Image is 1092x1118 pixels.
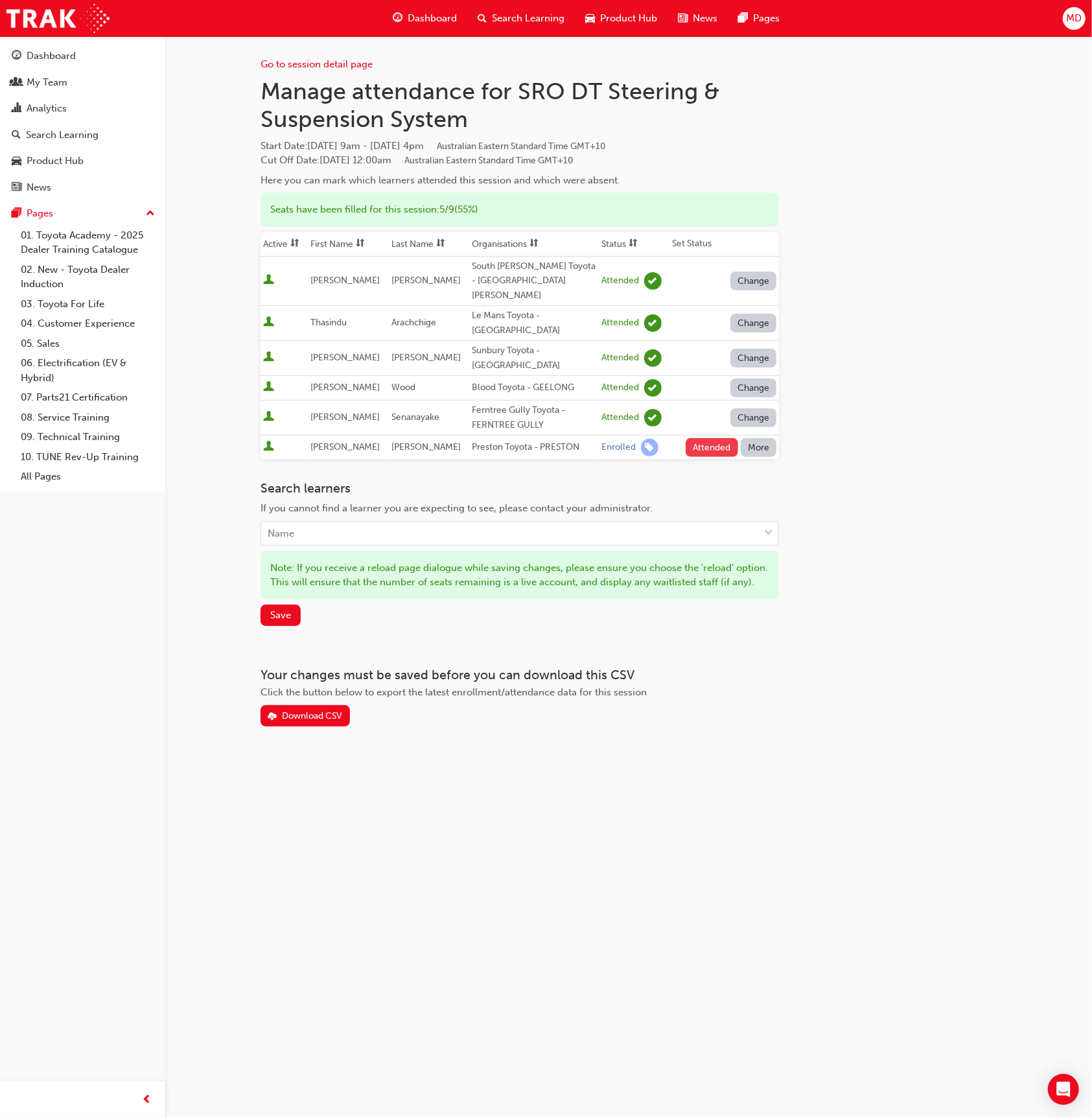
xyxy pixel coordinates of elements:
span: Thasindu [311,317,347,328]
span: search-icon [12,130,21,141]
a: 05. Sales [16,334,160,354]
th: Toggle SortBy [261,232,308,257]
div: Search Learning [26,128,99,143]
a: 09. Technical Training [16,427,160,447]
h3: Search learners [261,481,779,496]
span: [PERSON_NAME] [311,352,380,363]
span: [PERSON_NAME] [391,352,461,363]
div: Note: If you receive a reload page dialogue while saving changes, please ensure you choose the 'r... [261,551,779,600]
div: Attended [601,317,639,329]
div: Ferntree Gully Toyota - FERNTREE GULLY [472,403,596,432]
a: 08. Service Training [16,408,160,428]
span: User is active [263,316,274,329]
span: download-icon [268,712,277,723]
div: Pages [27,206,53,221]
div: Analytics [27,101,67,116]
h1: Manage attendance for SRO DT Steering & Suspension System [261,77,779,134]
div: Enrolled [601,441,636,454]
span: Australian Eastern Standard Time GMT+10 [437,141,605,152]
span: news-icon [678,10,688,27]
a: 04. Customer Experience [16,314,160,334]
span: car-icon [585,10,595,27]
div: Open Intercom Messenger [1048,1074,1079,1105]
button: Change [730,272,777,290]
div: Attended [601,412,639,424]
span: sorting-icon [529,239,539,250]
span: Australian Eastern Standard Time GMT+10 [404,155,573,166]
span: learningRecordVerb_ATTEND-icon [644,272,662,290]
span: prev-icon [143,1092,152,1108]
div: Dashboard [27,49,76,64]
div: Attended [601,382,639,394]
a: 10. TUNE Rev-Up Training [16,447,160,467]
a: search-iconSearch Learning [467,5,575,32]
button: Change [730,349,777,367]
div: Here you can mark which learners attended this session and which were absent. [261,173,779,188]
span: User is active [263,381,274,394]
span: [PERSON_NAME] [311,275,380,286]
button: Pages [5,202,160,226]
span: learningRecordVerb_ATTEND-icon [644,409,662,426]
th: Set Status [669,232,779,257]
a: 06. Electrification (EV & Hybrid) [16,353,160,388]
span: User is active [263,351,274,364]
span: learningRecordVerb_ATTEND-icon [644,379,662,397]
a: My Team [5,71,160,95]
span: search-icon [478,10,487,27]
span: [PERSON_NAME] [311,382,380,393]
th: Toggle SortBy [599,232,669,257]
button: More [741,438,777,457]
th: Toggle SortBy [308,232,389,257]
span: news-icon [12,182,21,194]
h3: Your changes must be saved before you can download this CSV [261,668,779,682]
span: Search Learning [492,11,564,26]
a: 07. Parts21 Certification [16,388,160,408]
div: Download CSV [282,710,342,721]
span: Cut Off Date : [DATE] 12:00am [261,154,573,166]
button: Attended [686,438,738,457]
div: South [PERSON_NAME] Toyota - [GEOGRAPHIC_DATA][PERSON_NAME] [472,259,596,303]
span: Product Hub [600,11,657,26]
span: sorting-icon [436,239,445,250]
span: chart-icon [12,103,21,115]
div: News [27,180,51,195]
a: 02. New - Toyota Dealer Induction [16,260,160,294]
a: car-iconProduct Hub [575,5,668,32]
span: sorting-icon [629,239,638,250]
div: Le Mans Toyota - [GEOGRAPHIC_DATA] [472,309,596,338]
span: Senanayake [391,412,439,423]
span: [PERSON_NAME] [311,412,380,423]
span: pages-icon [12,208,21,220]
button: Download CSV [261,705,350,727]
a: Trak [6,4,110,33]
button: Save [261,605,301,626]
span: Arachchige [391,317,436,328]
button: Change [730,408,777,427]
a: Product Hub [5,149,160,173]
span: User is active [263,274,274,287]
div: Attended [601,275,639,287]
a: guage-iconDashboard [382,5,467,32]
span: Dashboard [408,11,457,26]
a: 03. Toyota For Life [16,294,160,314]
span: [PERSON_NAME] [391,441,461,452]
button: MD [1063,7,1086,30]
span: Pages [753,11,780,26]
a: pages-iconPages [728,5,790,32]
a: news-iconNews [668,5,728,32]
div: My Team [27,75,67,90]
span: [PERSON_NAME] [311,441,380,452]
div: Seats have been filled for this session : 5 / 9 ( 55% ) [261,192,779,227]
div: Name [268,526,294,541]
button: Change [730,314,777,332]
th: Toggle SortBy [469,232,599,257]
div: Blood Toyota - GEELONG [472,380,596,395]
button: DashboardMy TeamAnalyticsSearch LearningProduct HubNews [5,41,160,202]
span: Wood [391,382,415,393]
a: News [5,176,160,200]
span: Start Date : [261,139,779,154]
span: learningRecordVerb_ATTEND-icon [644,314,662,332]
span: User is active [263,411,274,424]
span: News [693,11,717,26]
